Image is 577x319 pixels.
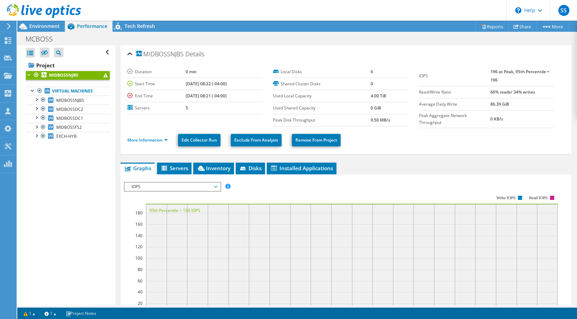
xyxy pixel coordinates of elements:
[419,112,490,126] label: Peak Aggregate Network Throughput
[419,101,490,108] label: Average Daily Write
[496,195,516,200] text: Write IOPS
[19,309,40,318] a: 1
[273,105,371,112] label: Used Shared Capacity
[56,133,77,139] span: EXCH-HYB
[135,233,143,239] text: 140
[197,165,231,172] span: Inventory
[127,68,186,75] label: Duration
[508,21,537,32] a: Share
[26,96,110,105] a: MIDBOSSNJBS
[490,69,549,83] b: 196 at Peak, 95th Percentile = 196
[231,134,282,146] a: Exclude From Analysis
[371,117,390,123] b: 9.50 MB/s
[49,72,78,78] b: MIDBOSSNJBS
[273,93,371,99] label: Used Local Capacity
[125,23,155,29] span: Tech Refresh
[185,50,204,58] span: Details
[26,105,110,114] a: MIDBOSSDC2
[77,23,107,29] span: Performance
[371,81,373,87] b: 0
[26,123,110,132] a: MIDBOSSFS2
[490,101,509,107] b: 86.39 GiB
[515,7,521,13] svg: \n
[128,183,217,191] span: IOPS
[26,87,110,96] a: Virtual Machines
[127,80,186,87] label: Start Time
[22,35,63,43] h1: MCBOSS
[135,221,143,227] text: 160
[529,195,548,200] text: Read IOPS
[178,134,221,146] a: Edit Collector Run
[371,69,373,75] b: 6
[127,105,186,112] label: Servers
[270,165,333,172] span: Installed Applications
[476,21,509,32] a: Reports
[186,81,227,87] b: [DATE] 08:22 (-04:00)
[138,289,143,295] text: 40
[371,105,381,111] b: 0 GiB
[124,165,151,172] span: Graphs
[56,106,83,112] span: MIDBOSSDC2
[40,309,61,318] a: 1
[273,80,371,87] label: Shared Cluster Disks
[135,244,143,250] text: 120
[127,137,168,143] a: More Information
[419,72,490,79] label: IOPS
[56,115,83,121] span: MIDBOSSDC1
[273,117,371,124] label: Peak Disk Throughput
[239,165,262,172] span: Disks
[149,207,200,213] text: 95th Percentile = 196 IOPS
[490,89,535,95] b: 66% reads/ 34% writes
[26,60,110,71] a: Project
[419,89,490,96] label: Read/Write Ratio
[292,134,341,146] a: Remove From Project
[558,5,569,16] span: SS
[536,21,568,32] a: More
[136,51,184,58] span: MIDBOSSNJBS
[371,93,386,99] b: 4.00 TiB
[186,93,227,99] b: [DATE] 08:21 (-04:00)
[186,69,197,75] b: 0 min
[490,116,503,122] b: 0 KB/s
[138,278,143,284] text: 60
[138,300,143,306] text: 20
[135,255,143,261] text: 100
[26,132,110,141] a: EXCH-HYB
[29,23,60,29] span: Environment
[273,68,371,75] label: Local Disks
[26,71,110,80] a: MIDBOSSNJBS
[56,124,82,130] span: MIDBOSSFS2
[26,114,110,123] a: MIDBOSSDC1
[160,165,188,172] span: Servers
[138,267,143,272] text: 80
[186,105,188,111] b: 5
[61,309,101,318] a: Project Notes
[135,210,143,216] text: 180
[127,93,186,99] label: End Time
[56,97,84,103] span: MIDBOSSNJBS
